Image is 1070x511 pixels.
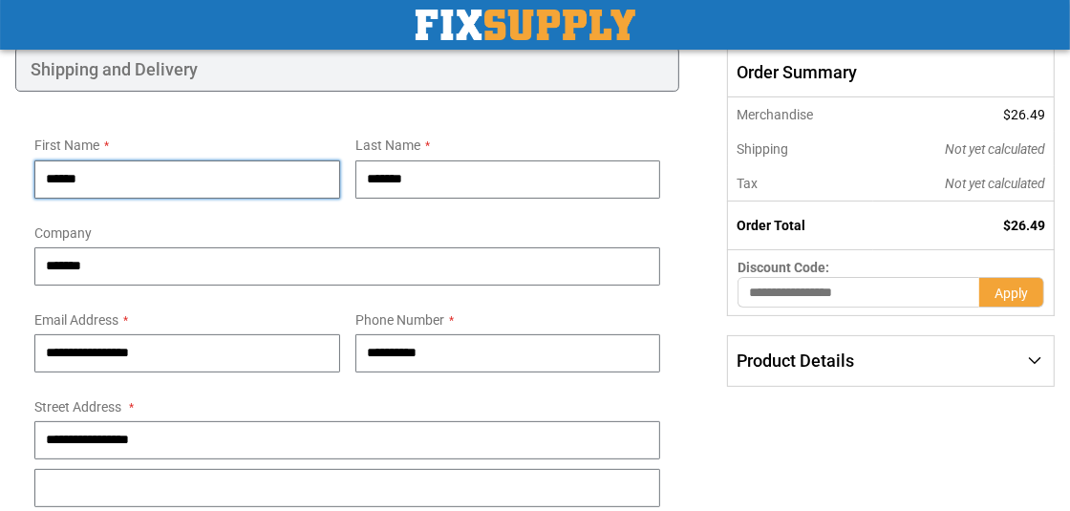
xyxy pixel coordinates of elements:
[979,277,1044,308] button: Apply
[728,97,873,132] th: Merchandise
[416,10,635,40] a: store logo
[1003,218,1045,233] span: $26.49
[416,10,635,40] img: Fix Industrial Supply
[355,312,444,328] span: Phone Number
[945,176,1045,191] span: Not yet calculated
[728,166,873,202] th: Tax
[737,141,788,157] span: Shipping
[738,260,829,275] span: Discount Code:
[355,138,420,153] span: Last Name
[34,312,118,328] span: Email Address
[34,399,121,415] span: Street Address
[945,141,1045,157] span: Not yet calculated
[737,218,805,233] strong: Order Total
[34,225,92,241] span: Company
[34,138,99,153] span: First Name
[727,47,1055,98] span: Order Summary
[1003,107,1045,122] span: $26.49
[15,47,679,93] div: Shipping and Delivery
[995,286,1028,301] span: Apply
[737,351,854,371] span: Product Details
